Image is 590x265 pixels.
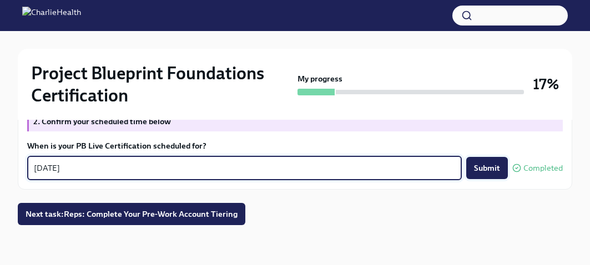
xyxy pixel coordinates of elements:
span: Next task : Reps: Complete Your Pre-Work Account Tiering [26,208,238,220]
button: Submit [466,157,508,179]
textarea: [DATE] [34,161,455,175]
span: Submit [474,162,500,174]
label: When is your PB Live Certification scheduled for? [27,140,563,151]
strong: 2. Confirm your scheduled time below [33,116,171,126]
button: Next task:Reps: Complete Your Pre-Work Account Tiering [18,203,245,225]
strong: My progress [297,73,342,84]
h2: Project Blueprint Foundations Certification [31,62,293,106]
span: Completed [523,164,563,172]
img: CharlieHealth [22,7,81,24]
h3: 17% [533,74,559,94]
